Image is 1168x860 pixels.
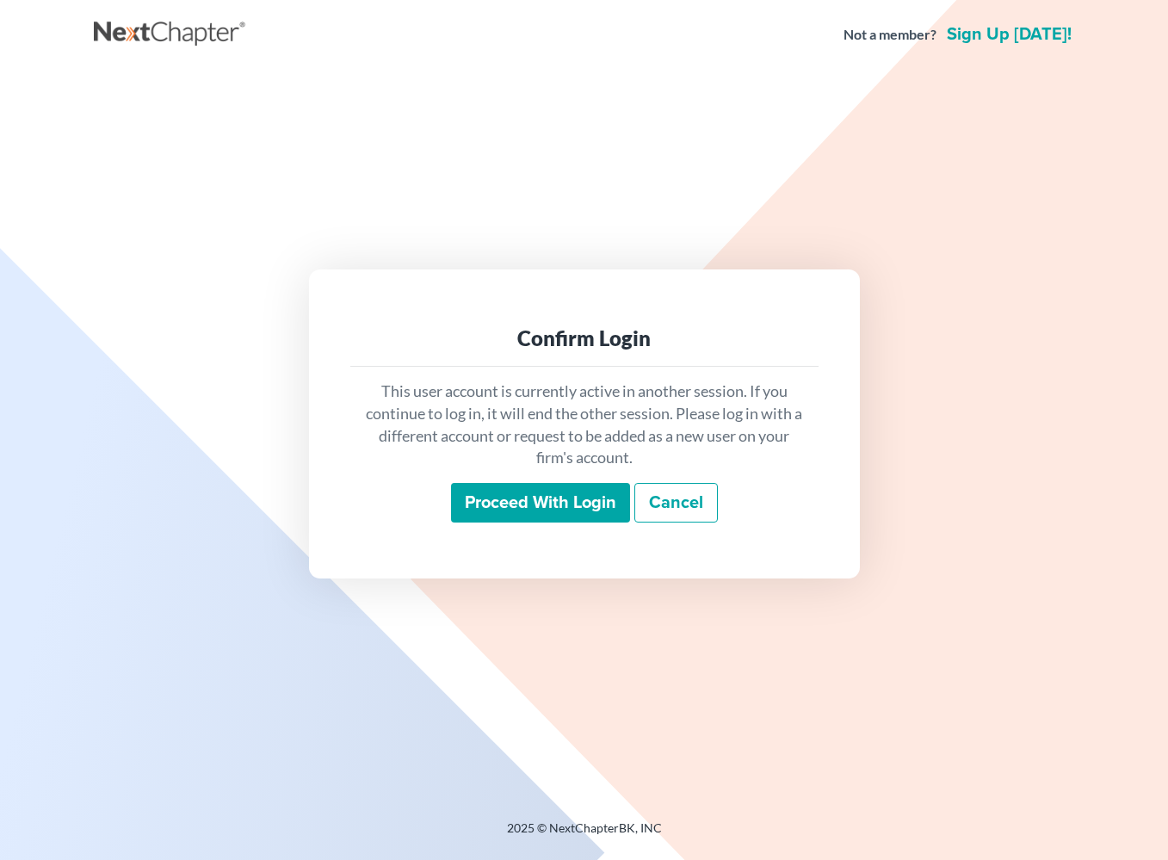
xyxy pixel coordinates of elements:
div: Confirm Login [364,325,805,352]
strong: Not a member? [844,25,936,45]
a: Cancel [634,483,718,523]
div: 2025 © NextChapterBK, INC [94,820,1075,851]
a: Sign up [DATE]! [943,26,1075,43]
p: This user account is currently active in another session. If you continue to log in, it will end ... [364,381,805,469]
input: Proceed with login [451,483,630,523]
